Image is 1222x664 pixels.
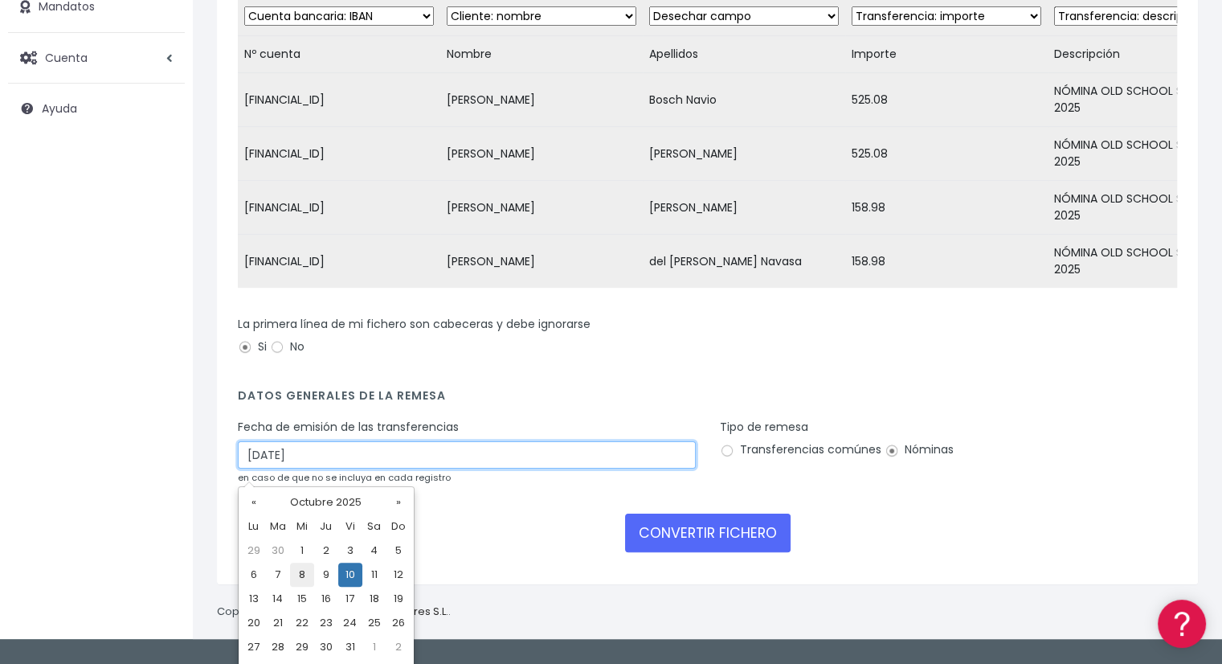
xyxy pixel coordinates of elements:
[242,490,266,514] th: «
[42,100,77,117] span: Ayuda
[238,73,440,127] td: [FINANCIAL_ID]
[440,73,643,127] td: [PERSON_NAME]
[386,611,411,635] td: 26
[643,181,845,235] td: [PERSON_NAME]
[266,539,290,563] td: 30
[242,611,266,635] td: 20
[290,587,314,611] td: 15
[242,514,266,539] th: Lu
[643,73,845,127] td: Bosch Navio
[885,441,954,458] label: Nóminas
[238,316,591,333] label: La primera línea de mi fichero son cabeceras y debe ignorarse
[266,563,290,587] td: 7
[386,514,411,539] th: Do
[217,604,451,621] p: Copyright © 2025 .
[290,611,314,635] td: 22
[238,419,459,436] label: Fecha de emisión de las transferencias
[290,635,314,659] td: 29
[643,235,845,289] td: del [PERSON_NAME] Navasa
[314,587,338,611] td: 16
[338,611,362,635] td: 24
[845,181,1048,235] td: 158.98
[8,41,185,75] a: Cuenta
[242,587,266,611] td: 13
[643,127,845,181] td: [PERSON_NAME]
[386,563,411,587] td: 12
[266,587,290,611] td: 14
[440,127,643,181] td: [PERSON_NAME]
[290,563,314,587] td: 8
[440,36,643,73] td: Nombre
[290,539,314,563] td: 1
[643,36,845,73] td: Apellidos
[238,181,440,235] td: [FINANCIAL_ID]
[440,181,643,235] td: [PERSON_NAME]
[238,471,451,484] small: en caso de que no se incluya en cada registro
[362,587,386,611] td: 18
[845,36,1048,73] td: Importe
[314,563,338,587] td: 9
[625,514,791,552] button: CONVERTIR FICHERO
[270,338,304,355] label: No
[338,514,362,539] th: Vi
[238,127,440,181] td: [FINANCIAL_ID]
[238,235,440,289] td: [FINANCIAL_ID]
[845,127,1048,181] td: 525.08
[266,611,290,635] td: 21
[266,514,290,539] th: Ma
[386,490,411,514] th: »
[362,611,386,635] td: 25
[242,539,266,563] td: 29
[238,36,440,73] td: Nº cuenta
[8,92,185,125] a: Ayuda
[845,235,1048,289] td: 158.98
[845,73,1048,127] td: 525.08
[338,635,362,659] td: 31
[720,419,808,436] label: Tipo de remesa
[290,514,314,539] th: Mi
[338,539,362,563] td: 3
[720,441,881,458] label: Transferencias comúnes
[386,539,411,563] td: 5
[314,635,338,659] td: 30
[362,563,386,587] td: 11
[338,587,362,611] td: 17
[386,587,411,611] td: 19
[238,389,1177,411] h4: Datos generales de la remesa
[362,539,386,563] td: 4
[314,539,338,563] td: 2
[440,235,643,289] td: [PERSON_NAME]
[314,514,338,539] th: Ju
[242,563,266,587] td: 6
[362,635,386,659] td: 1
[45,49,88,65] span: Cuenta
[314,611,338,635] td: 23
[238,338,267,355] label: Si
[338,563,362,587] td: 10
[362,514,386,539] th: Sa
[242,635,266,659] td: 27
[266,490,386,514] th: Octubre 2025
[266,635,290,659] td: 28
[386,635,411,659] td: 2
